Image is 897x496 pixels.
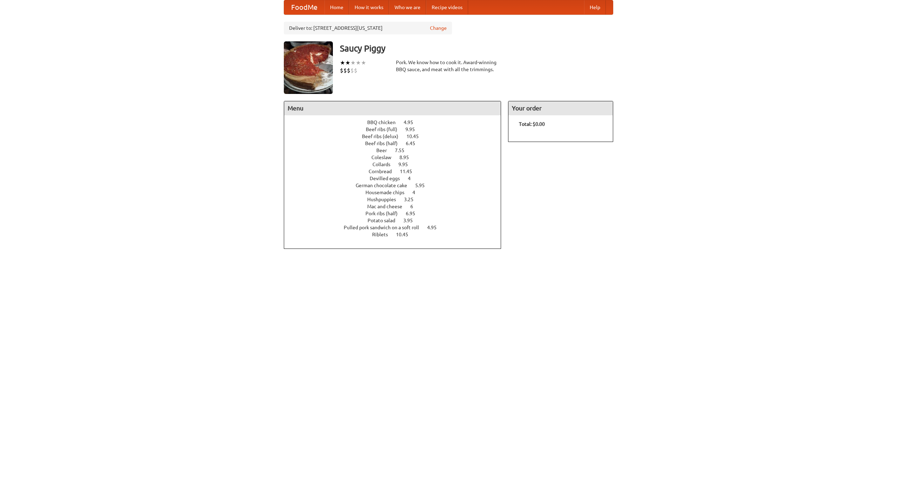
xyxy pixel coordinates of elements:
a: Housemade chips 4 [365,190,428,195]
span: 4.95 [404,120,420,125]
span: Beer [376,148,394,153]
li: $ [347,67,350,74]
a: Riblets 10.45 [372,232,421,237]
li: ★ [345,59,350,67]
a: German chocolate cake 5.95 [356,183,438,188]
div: Deliver to: [STREET_ADDRESS][US_STATE] [284,22,452,34]
li: ★ [361,59,366,67]
a: Who we are [389,0,426,14]
span: Beef ribs (full) [366,127,404,132]
span: 6 [410,204,420,209]
span: Hushpuppies [367,197,403,202]
span: 10.45 [396,232,415,237]
span: BBQ chicken [367,120,403,125]
a: Recipe videos [426,0,468,14]
h4: Menu [284,101,501,115]
li: $ [343,67,347,74]
a: Beer 7.55 [376,148,417,153]
li: ★ [356,59,361,67]
a: Help [584,0,606,14]
li: $ [350,67,354,74]
span: Pork ribs (half) [365,211,405,216]
a: Pulled pork sandwich on a soft roll 4.95 [344,225,450,230]
li: ★ [350,59,356,67]
span: 4 [408,176,418,181]
span: 3.25 [404,197,420,202]
a: Beef ribs (delux) 10.45 [362,134,432,139]
span: Potato salad [368,218,402,223]
span: 9.95 [405,127,422,132]
span: 6.45 [406,141,422,146]
a: Change [430,25,447,32]
span: 8.95 [399,155,416,160]
span: Cornbread [369,169,399,174]
a: Mac and cheese 6 [367,204,426,209]
li: ★ [340,59,345,67]
span: 4.95 [427,225,444,230]
span: Pulled pork sandwich on a soft roll [344,225,426,230]
span: Mac and cheese [367,204,409,209]
a: Cornbread 11.45 [369,169,425,174]
a: Devilled eggs 4 [370,176,424,181]
span: Devilled eggs [370,176,407,181]
span: Beef ribs (half) [365,141,405,146]
a: Home [324,0,349,14]
span: 5.95 [415,183,432,188]
span: Beef ribs (delux) [362,134,405,139]
li: $ [340,67,343,74]
div: Pork. We know how to cook it. Award-winning BBQ sauce, and meat with all the trimmings. [396,59,501,73]
a: How it works [349,0,389,14]
a: BBQ chicken 4.95 [367,120,426,125]
span: 3.95 [403,218,420,223]
img: angular.jpg [284,41,333,94]
a: Beef ribs (full) 9.95 [366,127,428,132]
span: Coleslaw [371,155,398,160]
a: FoodMe [284,0,324,14]
a: Collards 9.95 [372,162,421,167]
li: $ [354,67,357,74]
span: Riblets [372,232,395,237]
span: German chocolate cake [356,183,414,188]
b: Total: $0.00 [519,121,545,127]
span: Housemade chips [365,190,411,195]
a: Coleslaw 8.95 [371,155,422,160]
span: 7.55 [395,148,411,153]
h4: Your order [508,101,613,115]
a: Pork ribs (half) 6.95 [365,211,428,216]
span: 11.45 [400,169,419,174]
span: 9.95 [398,162,415,167]
a: Hushpuppies 3.25 [367,197,426,202]
span: 6.95 [406,211,422,216]
span: 10.45 [406,134,426,139]
span: Collards [372,162,397,167]
h3: Saucy Piggy [340,41,613,55]
a: Beef ribs (half) 6.45 [365,141,428,146]
span: 4 [412,190,422,195]
a: Potato salad 3.95 [368,218,426,223]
